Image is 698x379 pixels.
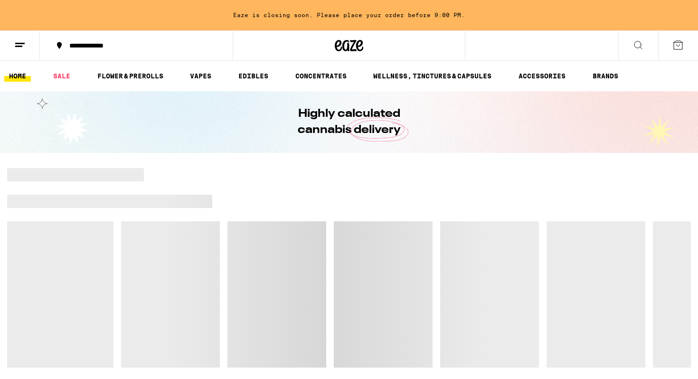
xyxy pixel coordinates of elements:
[48,70,75,82] a: SALE
[93,70,168,82] a: FLOWER & PREROLLS
[185,70,216,82] a: VAPES
[588,70,623,82] a: BRANDS
[234,70,273,82] a: EDIBLES
[4,70,31,82] a: HOME
[514,70,570,82] a: ACCESSORIES
[368,70,496,82] a: WELLNESS, TINCTURES & CAPSULES
[271,106,427,138] h1: Highly calculated cannabis delivery
[291,70,351,82] a: CONCENTRATES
